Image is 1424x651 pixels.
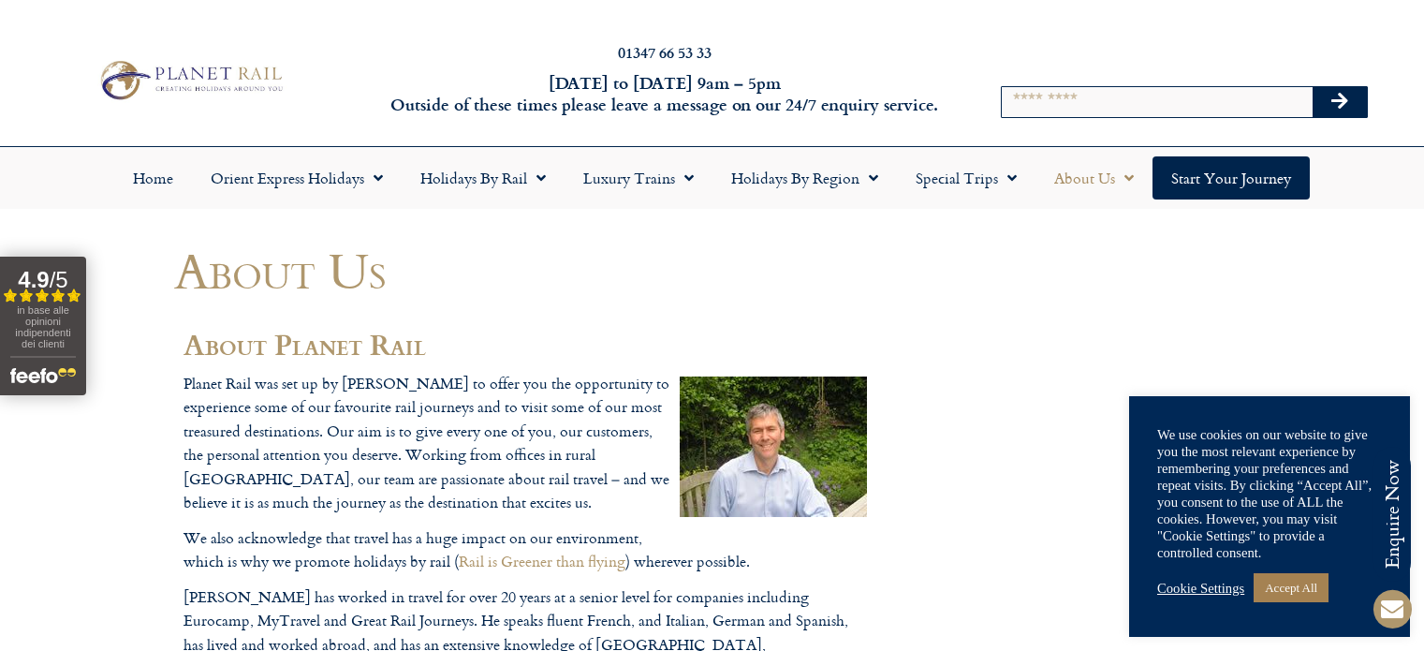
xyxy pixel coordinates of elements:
[402,156,565,200] a: Holidays by Rail
[1254,573,1329,602] a: Accept All
[9,156,1415,200] nav: Menu
[184,329,867,361] h2: About Planet Rail
[114,156,192,200] a: Home
[897,156,1035,200] a: Special Trips
[93,56,287,104] img: Planet Rail Train Holidays Logo
[1035,156,1152,200] a: About Us
[712,156,897,200] a: Holidays by Region
[1313,87,1367,117] button: Search
[385,72,945,116] h6: [DATE] to [DATE] 9am – 5pm Outside of these times please leave a message on our 24/7 enquiry serv...
[1157,426,1382,561] div: We use cookies on our website to give you the most relevant experience by remembering your prefer...
[618,41,712,63] a: 01347 66 53 33
[459,550,625,572] a: Rail is Greener than flying
[680,377,867,517] img: guy-saunders
[184,526,867,574] p: We also acknowledge that travel has a huge impact on our environment, which is why we promote hol...
[1157,580,1244,597] a: Cookie Settings
[1152,156,1310,200] a: Start your Journey
[565,156,712,200] a: Luxury Trains
[174,243,876,298] h1: About Us
[184,372,867,516] p: Planet Rail was set up by [PERSON_NAME] to offer you the opportunity to experience some of our fa...
[192,156,402,200] a: Orient Express Holidays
